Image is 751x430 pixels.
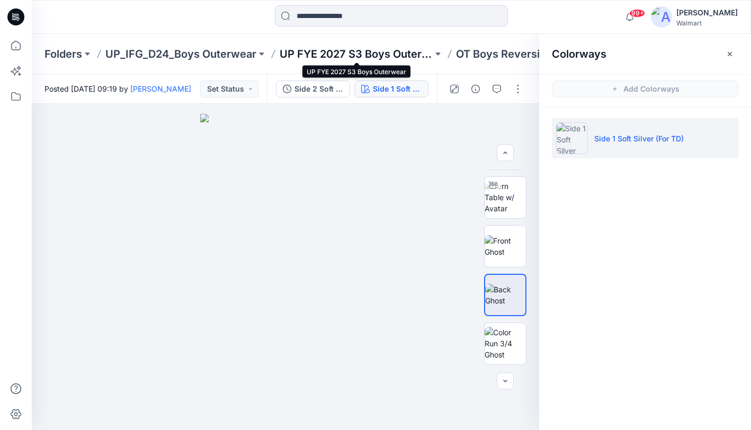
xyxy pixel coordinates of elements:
div: Side 2 Soft Silver (For TD) [294,83,343,95]
p: OT Boys Reversible Vest [456,47,581,61]
a: [PERSON_NAME] [130,84,191,93]
img: Color Run 3/4 Ghost [485,327,526,360]
img: Turn Table w/ Avatar [485,181,526,214]
button: Side 2 Soft Silver (For TD) [276,80,350,97]
h2: Colorways [552,48,606,60]
img: eyJhbGciOiJIUzI1NiIsImtpZCI6IjAiLCJzbHQiOiJzZXMiLCJ0eXAiOiJKV1QifQ.eyJkYXRhIjp7InR5cGUiOiJzdG9yYW... [200,114,371,430]
img: Side 1 Soft Silver (For TD) [556,122,588,154]
button: Details [467,80,484,97]
img: avatar [651,6,672,28]
img: Front Ghost [485,235,526,257]
span: Posted [DATE] 09:19 by [44,83,191,94]
a: UP_IFG_D24_Boys Outerwear [105,47,256,61]
div: [PERSON_NAME] [676,6,738,19]
a: UP FYE 2027 S3 Boys Outerwear [280,47,433,61]
a: Folders [44,47,82,61]
img: Back Ghost [485,284,525,306]
p: Side 1 Soft Silver (For TD) [594,133,684,144]
div: Walmart [676,19,738,27]
div: Side 1 Soft Silver (For TD) [373,83,422,95]
button: Side 1 Soft Silver (For TD) [354,80,428,97]
span: 99+ [629,9,645,17]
